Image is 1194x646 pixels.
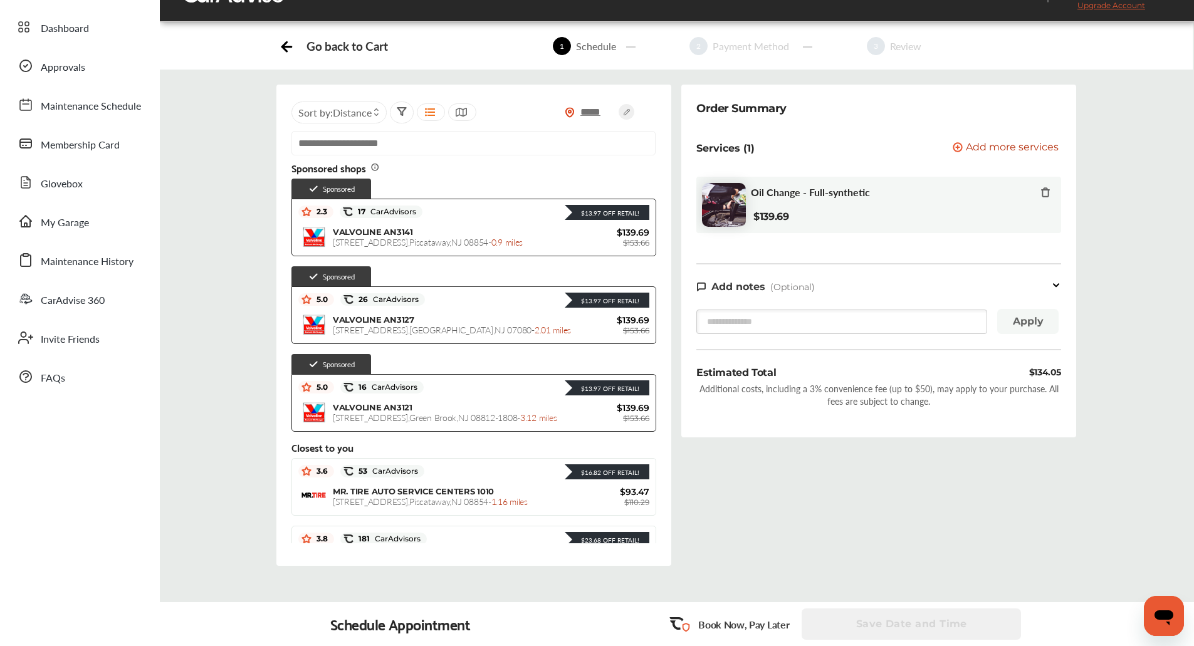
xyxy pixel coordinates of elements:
div: Sponsored [291,179,371,199]
span: $93.47 [574,486,649,498]
a: Maintenance Schedule [11,88,147,121]
span: CarAdvisors [368,295,419,304]
span: [STREET_ADDRESS] , Green Brook , NJ 08812-1808 - [333,411,557,424]
div: Additional costs, including a 3% convenience fee (up to $50), may apply to your purchase. All fee... [696,382,1061,407]
span: (Optional) [770,281,815,293]
img: caradvise_icon.5c74104a.svg [343,534,353,544]
span: CarAdvisors [370,534,421,543]
span: $110.29 [624,498,649,507]
img: caradvise_icon.5c74104a.svg [343,207,353,217]
span: MR. TIRE AUTO SERVICE CENTERS 1010 [333,486,494,496]
span: Invite Friends [41,331,100,348]
span: [STREET_ADDRESS] , [GEOGRAPHIC_DATA] , NJ 07080 - [333,323,571,336]
img: check-icon.521c8815.svg [308,359,319,370]
span: 53 [353,466,418,476]
div: $23.68 Off Retail! [575,536,639,544]
div: $134.05 [1029,365,1061,380]
span: 16 [353,382,417,392]
span: Glovebox [41,176,83,192]
span: Membership Card [41,137,120,154]
span: Upgrade Account [1059,1,1145,16]
b: $139.69 [753,211,789,222]
span: Sponsored shops [291,162,380,174]
span: My Garage [41,215,89,231]
img: star_icon.59ea9307.svg [301,294,312,305]
img: check-icon.521c8815.svg [308,271,319,282]
span: Approvals [41,60,85,76]
span: 3.8 [312,534,328,544]
div: Estimated Total [696,365,776,380]
span: Maintenance Schedule [41,98,141,115]
span: Oil Change - Full-synthetic [751,186,870,198]
button: Add more services [953,142,1059,154]
span: $139.69 [574,402,649,414]
span: Add notes [711,281,765,293]
span: 5.0 [312,382,328,392]
a: Maintenance History [11,244,147,276]
span: VALVOLINE AN3127 [333,315,414,325]
span: 0.9 miles [491,236,523,248]
a: Add more services [953,142,1061,154]
img: caradvise_icon.5c74104a.svg [343,294,353,305]
span: Maintenance History [41,254,134,270]
span: CarAdvisors [367,467,418,476]
img: logo-valvoline.png [301,224,327,249]
span: 2.01 miles [535,323,571,336]
img: logo-valvoline.png [301,312,327,337]
div: Order Summary [696,100,787,117]
a: CarAdvise 360 [11,283,147,315]
span: FAQs [41,370,65,387]
div: Go back to Cart [306,39,387,53]
iframe: Button to launch messaging window [1144,596,1184,636]
img: star_icon.59ea9307.svg [301,534,312,544]
img: location_vector_orange.38f05af8.svg [565,107,575,118]
a: Membership Card [11,127,147,160]
a: FAQs [11,360,147,393]
a: My Garage [11,205,147,237]
div: Closest to you [291,442,656,453]
span: $153.66 [623,414,649,423]
img: star_icon.59ea9307.svg [301,207,312,217]
span: 5.0 [312,294,328,305]
a: Dashboard [11,11,147,43]
a: Invite Friends [11,321,147,354]
span: CarAdvise 360 [41,293,105,309]
a: Approvals [11,49,147,82]
img: oil-change-thumb.jpg [702,183,746,227]
div: $13.97 Off Retail! [575,209,639,217]
img: caradvise_icon.5c74104a.svg [343,382,353,392]
div: Schedule [571,39,621,53]
span: 3.6 [312,466,328,476]
p: Services (1) [696,142,755,154]
button: Apply [997,309,1059,334]
img: logo-valvoline.png [301,400,327,425]
span: VALVOLINE AN3141 [333,227,413,237]
span: Sort by : [298,105,372,120]
span: Add more services [966,142,1059,154]
span: 1 [553,37,571,55]
span: 1.16 miles [491,495,528,508]
div: $16.82 Off Retail! [575,468,639,477]
span: $153.66 [623,326,649,335]
span: Dashboard [41,21,89,37]
div: Sponsored [291,354,371,374]
span: Distance [333,105,372,120]
div: $13.97 Off Retail! [575,296,639,305]
span: [STREET_ADDRESS] , Piscataway , NJ 08854 - [333,236,523,248]
span: 2.3 [312,207,327,217]
span: $139.69 [574,227,649,238]
img: note-icon.db9493fa.svg [696,281,706,292]
span: 3.12 miles [520,411,557,424]
span: VALVOLINE AN3121 [333,402,412,412]
img: star_icon.59ea9307.svg [301,466,312,476]
div: Payment Method [708,39,794,53]
img: caradvise_icon.5c74104a.svg [343,466,353,476]
div: $13.97 Off Retail! [575,384,639,393]
span: CarAdvisors [365,207,416,216]
img: logo-mrtire.png [301,492,327,499]
span: 17 [353,207,416,217]
img: check-icon.521c8815.svg [308,184,319,194]
div: Sponsored [291,266,371,286]
span: 26 [353,294,419,305]
img: star_icon.59ea9307.svg [301,382,312,392]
